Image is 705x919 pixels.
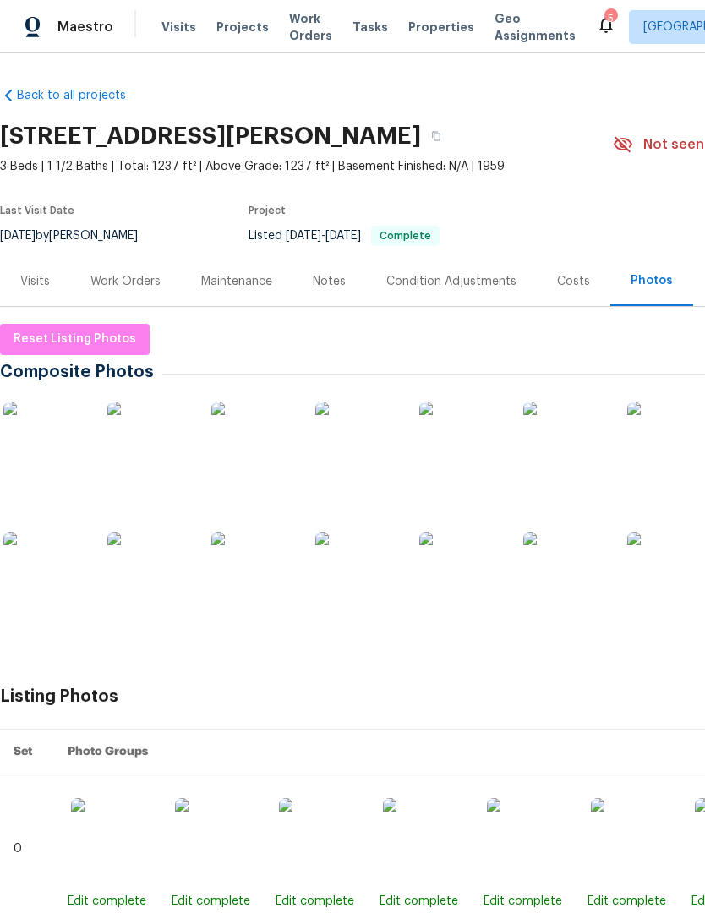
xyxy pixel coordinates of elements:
[286,230,321,242] span: [DATE]
[20,273,50,290] div: Visits
[352,21,388,33] span: Tasks
[631,272,673,289] div: Photos
[201,273,272,290] div: Maintenance
[386,273,516,290] div: Condition Adjustments
[216,19,269,36] span: Projects
[484,893,562,910] div: Edit complete
[289,10,332,44] span: Work Orders
[249,205,286,216] span: Project
[68,893,146,910] div: Edit complete
[172,893,250,910] div: Edit complete
[495,10,576,44] span: Geo Assignments
[313,273,346,290] div: Notes
[57,19,113,36] span: Maestro
[380,893,458,910] div: Edit complete
[587,893,666,910] div: Edit complete
[604,10,616,27] div: 5
[408,19,474,36] span: Properties
[14,329,136,350] span: Reset Listing Photos
[161,19,196,36] span: Visits
[373,231,438,241] span: Complete
[325,230,361,242] span: [DATE]
[286,230,361,242] span: -
[276,893,354,910] div: Edit complete
[249,230,440,242] span: Listed
[421,121,451,151] button: Copy Address
[557,273,590,290] div: Costs
[90,273,161,290] div: Work Orders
